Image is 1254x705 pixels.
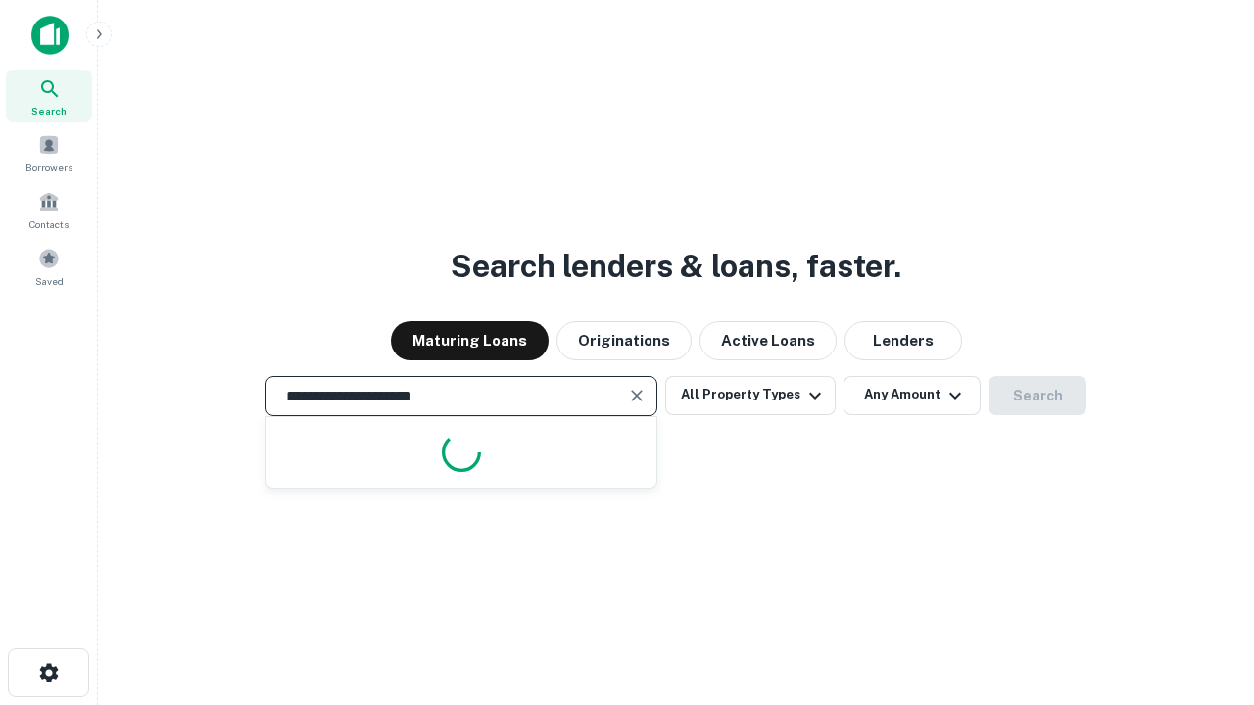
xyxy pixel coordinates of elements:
[391,321,549,360] button: Maturing Loans
[6,70,92,122] a: Search
[31,16,69,55] img: capitalize-icon.png
[25,160,72,175] span: Borrowers
[6,240,92,293] a: Saved
[844,321,962,360] button: Lenders
[623,382,651,409] button: Clear
[31,103,67,118] span: Search
[451,243,901,290] h3: Search lenders & loans, faster.
[1156,548,1254,642] iframe: Chat Widget
[556,321,692,360] button: Originations
[29,216,69,232] span: Contacts
[844,376,981,415] button: Any Amount
[665,376,836,415] button: All Property Types
[6,183,92,236] a: Contacts
[6,126,92,179] a: Borrowers
[699,321,837,360] button: Active Loans
[35,273,64,289] span: Saved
